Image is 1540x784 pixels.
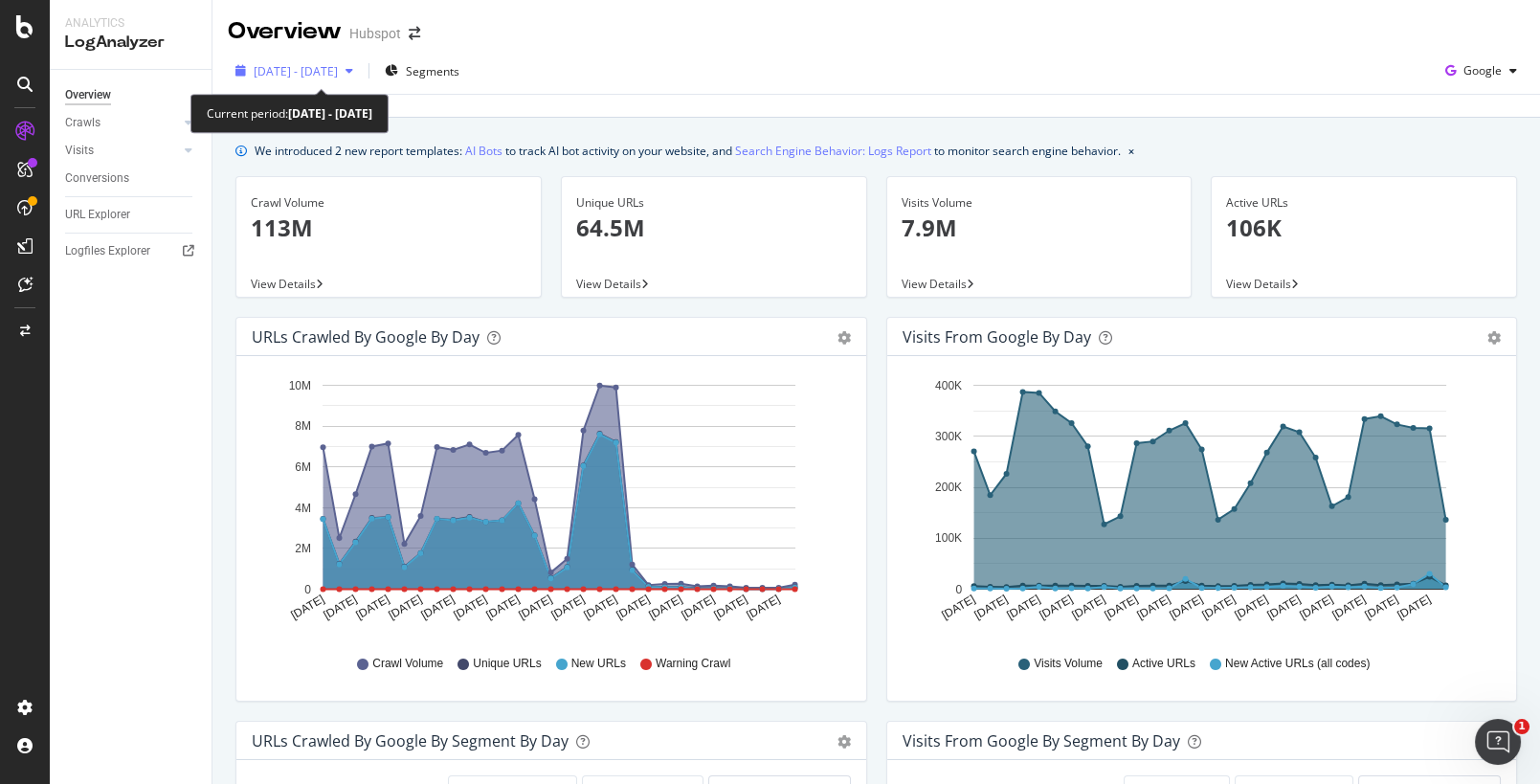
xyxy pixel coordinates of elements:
a: Crawls [65,113,179,133]
text: [DATE] [711,593,749,622]
div: arrow-right-arrow-left [409,27,420,40]
p: 64.5M [576,212,852,244]
span: 1 [1514,719,1529,734]
span: View Details [902,276,967,292]
div: Active URLs [1226,194,1502,212]
span: New URLs [571,656,626,672]
p: 7.9M [902,212,1177,244]
text: [DATE] [581,593,619,622]
text: 300K [934,430,961,443]
div: Logfiles Explorer [65,241,150,261]
text: 4M [295,502,311,515]
button: close banner [1124,137,1139,165]
span: Warning Crawl [656,656,730,672]
span: Active URLs [1132,656,1195,672]
b: [DATE] - [DATE] [288,105,372,122]
text: [DATE] [321,593,359,622]
text: [DATE] [1004,593,1042,622]
div: Crawls [65,113,100,133]
div: Visits from Google by day [903,327,1091,347]
iframe: Intercom live chat [1475,719,1521,765]
text: [DATE] [614,593,652,622]
text: [DATE] [1199,593,1238,622]
text: 2M [295,542,311,555]
div: Overview [65,85,111,105]
div: Analytics [65,15,196,32]
svg: A chart. [903,371,1494,638]
div: gear [1487,331,1501,345]
button: Google [1438,56,1525,86]
button: Segments [377,56,467,86]
text: 10M [289,379,311,392]
span: [DATE] - [DATE] [254,63,338,79]
text: [DATE] [1232,593,1270,622]
text: 100K [934,532,961,546]
text: [DATE] [1069,593,1107,622]
text: [DATE] [1395,593,1433,622]
text: [DATE] [451,593,489,622]
div: Conversions [65,168,129,189]
text: [DATE] [1134,593,1172,622]
text: [DATE] [548,593,587,622]
a: Visits [65,141,179,161]
text: [DATE] [418,593,457,622]
button: [DATE] - [DATE] [228,56,361,86]
span: Crawl Volume [372,656,443,672]
a: Logfiles Explorer [65,241,198,261]
div: Unique URLs [576,194,852,212]
text: [DATE] [646,593,684,622]
div: We introduced 2 new report templates: to track AI bot activity on your website, and to monitor se... [255,141,1121,161]
span: Unique URLs [473,656,541,672]
div: info banner [235,141,1517,161]
text: [DATE] [744,593,782,622]
text: 6M [295,460,311,474]
text: [DATE] [1264,593,1303,622]
text: [DATE] [516,593,554,622]
span: New Active URLs (all codes) [1225,656,1370,672]
text: [DATE] [1167,593,1205,622]
div: Crawl Volume [251,194,526,212]
text: 0 [304,583,311,596]
div: gear [837,331,851,345]
div: Visits [65,141,94,161]
div: URL Explorer [65,205,130,225]
div: Hubspot [349,24,401,43]
span: View Details [1226,276,1291,292]
div: URLs Crawled by Google by day [252,327,480,347]
a: AI Bots [465,141,502,161]
a: Overview [65,85,198,105]
text: 400K [934,379,961,392]
span: View Details [576,276,641,292]
p: 106K [1226,212,1502,244]
text: [DATE] [1102,593,1140,622]
div: URLs Crawled by Google By Segment By Day [252,731,569,750]
div: Visits from Google By Segment By Day [903,731,1180,750]
text: [DATE] [353,593,391,622]
a: Search Engine Behavior: Logs Report [735,141,931,161]
text: [DATE] [939,593,977,622]
a: Conversions [65,168,198,189]
div: Visits Volume [902,194,1177,212]
text: [DATE] [1037,593,1075,622]
div: LogAnalyzer [65,32,196,54]
text: [DATE] [288,593,326,622]
text: [DATE] [483,593,522,622]
p: 113M [251,212,526,244]
text: [DATE] [679,593,717,622]
text: 200K [934,481,961,494]
text: 8M [295,420,311,434]
div: gear [837,735,851,749]
text: 0 [955,583,962,596]
span: Visits Volume [1034,656,1103,672]
span: Google [1463,62,1502,78]
svg: A chart. [252,371,843,638]
div: Current period: [207,102,372,124]
text: [DATE] [1362,593,1400,622]
span: Segments [406,63,459,79]
div: Overview [228,15,342,48]
text: [DATE] [1329,593,1368,622]
text: [DATE] [386,593,424,622]
text: [DATE] [1297,593,1335,622]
